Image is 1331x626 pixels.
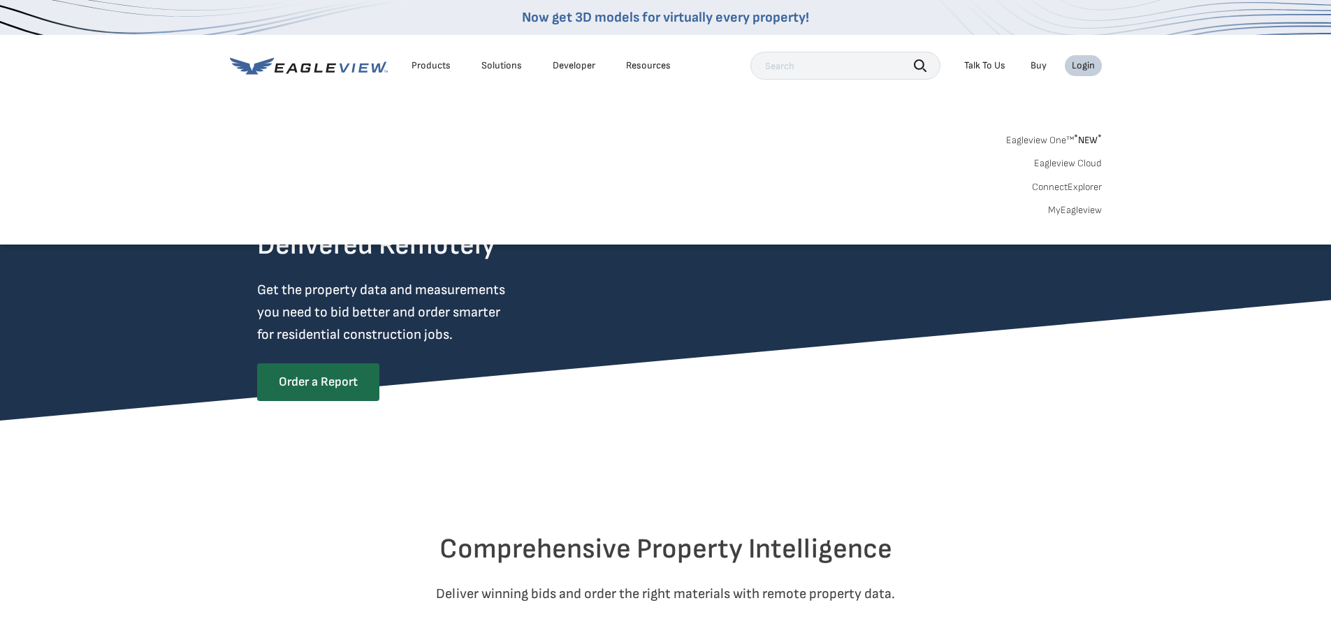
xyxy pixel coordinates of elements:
[257,583,1075,605] p: Deliver winning bids and order the right materials with remote property data.
[1032,181,1102,194] a: ConnectExplorer
[1031,59,1047,72] a: Buy
[412,59,451,72] div: Products
[1048,204,1102,217] a: MyEagleview
[257,363,379,401] a: Order a Report
[481,59,522,72] div: Solutions
[1006,130,1102,146] a: Eagleview One™*NEW*
[1034,157,1102,170] a: Eagleview Cloud
[750,52,940,80] input: Search
[257,279,563,346] p: Get the property data and measurements you need to bid better and order smarter for residential c...
[964,59,1005,72] div: Talk To Us
[1074,134,1102,146] span: NEW
[553,59,595,72] a: Developer
[522,9,809,26] a: Now get 3D models for virtually every property!
[257,532,1075,566] h2: Comprehensive Property Intelligence
[626,59,671,72] div: Resources
[1072,59,1095,72] div: Login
